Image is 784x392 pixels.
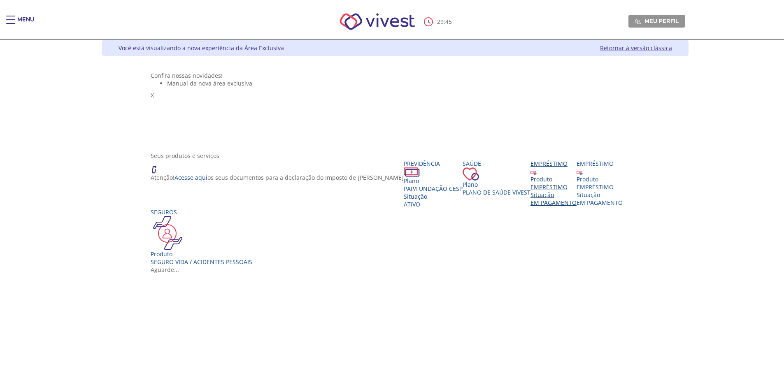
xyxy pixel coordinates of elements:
[151,208,252,266] a: Seguros Produto Seguro Vida / Acidentes Pessoais
[635,19,641,25] img: Meu perfil
[404,167,420,177] img: ico_dinheiro.png
[151,250,252,258] div: Produto
[151,91,154,99] span: X
[151,174,404,181] p: Atenção! os seus documentos para a declaração do Imposto de [PERSON_NAME]
[600,44,672,52] a: Retornar à versão clássica
[151,72,640,144] section: <span lang="pt-BR" dir="ltr">Visualizador do Conteúdo da Web</span> 1
[404,160,463,208] a: Previdência PlanoPAP/Fundação CESP SituaçãoAtivo
[463,167,479,181] img: ico_coracao.png
[174,174,207,181] a: Acesse aqui
[577,183,623,191] div: EMPRÉSTIMO
[463,188,530,196] span: Plano de Saúde VIVEST
[530,175,577,183] div: Produto
[445,18,452,26] span: 45
[530,199,577,206] span: EM PAGAMENTO
[463,160,530,167] div: Saúde
[151,266,640,274] div: Aguarde...
[577,191,623,199] div: Situação
[330,4,424,39] img: Vivest
[404,185,463,193] span: PAP/Fundação CESP
[577,199,623,206] span: EM PAGAMENTO
[151,152,640,160] div: Seus produtos e serviços
[530,191,577,199] div: Situação
[437,18,444,26] span: 29
[404,200,420,208] span: Ativo
[530,169,537,175] img: ico_emprestimo.svg
[404,177,463,185] div: Plano
[577,160,623,167] div: Empréstimo
[404,193,463,200] div: Situação
[424,17,454,26] div: :
[151,216,185,250] img: ico_seguros.png
[151,152,640,274] section: <span lang="en" dir="ltr">ProdutosCard</span>
[463,160,530,196] a: Saúde PlanoPlano de Saúde VIVEST
[151,208,252,216] div: Seguros
[530,160,577,167] div: Empréstimo
[463,181,530,188] div: Plano
[151,72,640,79] div: Confira nossas novidades!
[530,160,577,206] a: Empréstimo Produto EMPRÉSTIMO Situação EM PAGAMENTO
[577,169,583,175] img: ico_emprestimo.svg
[17,16,34,32] div: Menu
[151,258,252,266] div: Seguro Vida / Acidentes Pessoais
[530,183,577,191] div: EMPRÉSTIMO
[577,175,623,183] div: Produto
[628,15,685,27] a: Meu perfil
[151,160,165,174] img: ico_atencao.png
[577,160,623,206] a: Empréstimo Produto EMPRÉSTIMO Situação EM PAGAMENTO
[119,44,284,52] div: Você está visualizando a nova experiência da Área Exclusiva
[167,79,252,87] span: Manual da nova área exclusiva
[404,160,463,167] div: Previdência
[644,17,679,25] span: Meu perfil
